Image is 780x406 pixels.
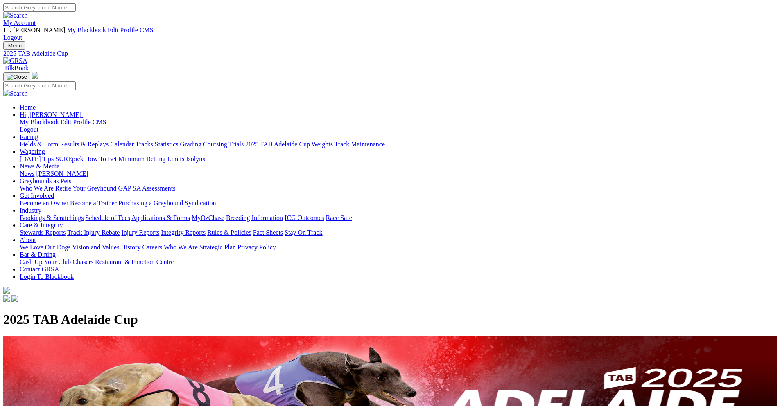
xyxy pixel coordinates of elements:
a: Edit Profile [61,119,91,126]
a: 2025 TAB Adelaide Cup [3,50,777,57]
a: Wagering [20,148,45,155]
a: Injury Reports [121,229,159,236]
div: Bar & Dining [20,258,777,266]
a: Applications & Forms [131,214,190,221]
div: News & Media [20,170,777,177]
a: My Blackbook [67,27,106,34]
div: Racing [20,141,777,148]
a: Track Maintenance [335,141,385,148]
a: About [20,236,36,243]
a: Cash Up Your Club [20,258,71,265]
a: Who We Are [164,244,198,251]
a: BlkBook [3,65,29,72]
a: We Love Our Dogs [20,244,70,251]
a: [DATE] Tips [20,155,54,162]
a: My Account [3,19,36,26]
a: Hi, [PERSON_NAME] [20,111,83,118]
input: Search [3,3,76,12]
img: logo-grsa-white.png [32,72,38,79]
a: Logout [3,34,22,41]
a: Fact Sheets [253,229,283,236]
a: Care & Integrity [20,222,63,229]
a: My Blackbook [20,119,59,126]
div: Industry [20,214,777,222]
a: Weights [312,141,333,148]
a: News & Media [20,163,60,170]
a: Racing [20,133,38,140]
a: Stewards Reports [20,229,66,236]
img: Search [3,90,28,97]
div: Greyhounds as Pets [20,185,777,192]
a: How To Bet [85,155,117,162]
a: Retire Your Greyhound [55,185,117,192]
a: News [20,170,34,177]
a: Statistics [155,141,179,148]
div: Wagering [20,155,777,163]
a: Privacy Policy [237,244,276,251]
a: 2025 TAB Adelaide Cup [245,141,310,148]
button: Toggle navigation [3,41,25,50]
a: Chasers Restaurant & Function Centre [72,258,174,265]
a: Tracks [136,141,153,148]
a: SUREpick [55,155,83,162]
a: Rules & Policies [207,229,251,236]
span: BlkBook [5,65,29,72]
div: Hi, [PERSON_NAME] [20,119,777,133]
img: Close [7,74,27,80]
a: Calendar [110,141,134,148]
div: My Account [3,27,777,41]
a: Minimum Betting Limits [118,155,184,162]
a: Logout [20,126,38,133]
a: Become an Owner [20,200,68,206]
a: CMS [140,27,154,34]
a: Industry [20,207,41,214]
a: Track Injury Rebate [67,229,120,236]
div: Get Involved [20,200,777,207]
a: Breeding Information [226,214,283,221]
img: facebook.svg [3,295,10,302]
a: Home [20,104,36,111]
a: Stay On Track [285,229,322,236]
a: Bookings & Scratchings [20,214,84,221]
a: History [121,244,140,251]
a: Edit Profile [108,27,138,34]
span: Menu [8,43,22,49]
a: Race Safe [326,214,352,221]
a: Integrity Reports [161,229,206,236]
a: Login To Blackbook [20,273,74,280]
img: twitter.svg [11,295,18,302]
a: Bar & Dining [20,251,56,258]
a: Vision and Values [72,244,119,251]
a: Get Involved [20,192,54,199]
a: Syndication [185,200,216,206]
img: GRSA [3,57,27,65]
a: GAP SA Assessments [118,185,176,192]
h1: 2025 TAB Adelaide Cup [3,312,777,327]
a: Greyhounds as Pets [20,177,71,184]
span: Hi, [PERSON_NAME] [3,27,65,34]
a: Purchasing a Greyhound [118,200,183,206]
a: Strategic Plan [199,244,236,251]
img: logo-grsa-white.png [3,287,10,294]
a: MyOzChase [192,214,224,221]
span: Hi, [PERSON_NAME] [20,111,81,118]
button: Toggle navigation [3,72,30,81]
a: Coursing [203,141,227,148]
a: Results & Replays [60,141,109,148]
a: Trials [228,141,244,148]
img: Search [3,12,28,19]
a: Contact GRSA [20,266,59,273]
a: CMS [93,119,106,126]
a: Careers [142,244,162,251]
a: Fields & Form [20,141,58,148]
a: [PERSON_NAME] [36,170,88,177]
a: Who We Are [20,185,54,192]
input: Search [3,81,76,90]
div: About [20,244,777,251]
div: Care & Integrity [20,229,777,236]
a: Grading [180,141,201,148]
a: ICG Outcomes [285,214,324,221]
a: Isolynx [186,155,206,162]
a: Schedule of Fees [85,214,130,221]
